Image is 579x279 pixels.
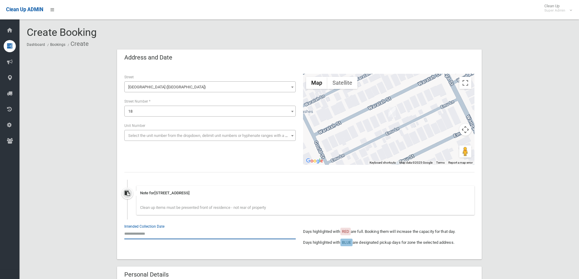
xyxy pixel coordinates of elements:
[303,239,474,246] p: Days highlighted with are designated pickup days for zone the selected address.
[128,133,298,138] span: Select the unit number from the dropdown, delimit unit numbers or hyphenate ranges with a comma
[436,161,445,164] a: Terms (opens in new tab)
[541,4,571,13] span: Clean Up
[342,229,349,234] span: RED
[459,145,471,158] button: Drag Pegman onto the map to open Street View
[128,109,133,114] span: 18
[66,38,89,49] li: Create
[27,43,45,47] a: Dashboard
[459,124,471,136] button: Map camera controls
[27,26,97,38] span: Create Booking
[388,107,396,117] div: 18 Waratah Street, CANTERBURY NSW 2193
[50,43,65,47] a: Bookings
[327,77,357,89] button: Show satellite imagery
[342,240,351,245] span: BLUE
[117,52,180,63] header: Address and Date
[305,157,325,165] img: Google
[154,191,190,195] span: [STREET_ADDRESS]
[303,228,474,235] p: Days highlighted with are full. Booking them will increase the capacity for that day.
[306,77,327,89] button: Show street map
[544,8,565,13] small: Super Admin
[459,77,471,89] button: Toggle fullscreen view
[6,7,43,12] span: Clean Up ADMIN
[140,205,266,210] span: Clean up items must be presented front of residence - not rear of property
[399,161,433,164] span: Map data ©2025 Google
[126,107,294,116] span: 18
[370,161,396,165] button: Keyboard shortcuts
[124,106,296,117] span: 18
[305,157,325,165] a: Open this area in Google Maps (opens a new window)
[448,161,473,164] a: Report a map error
[140,189,471,197] div: Note for
[126,83,294,91] span: Waratah Street (CANTERBURY 2193)
[124,81,296,92] span: Waratah Street (CANTERBURY 2193)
